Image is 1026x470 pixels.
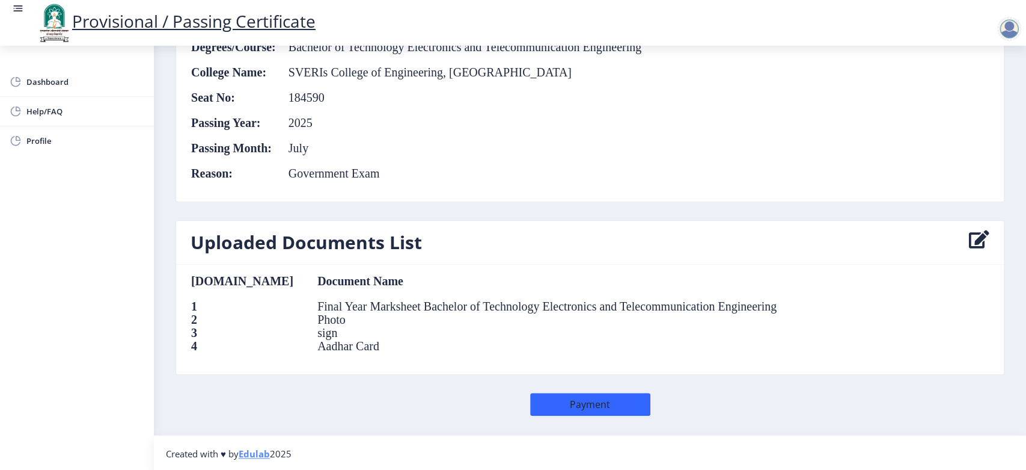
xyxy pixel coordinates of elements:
span: Help/FAQ [26,104,144,119]
th: Degrees/Course: [191,40,276,54]
td: 184590 [276,91,642,104]
span: Created with ♥ by 2025 [166,448,292,460]
th: [DOMAIN_NAME] [191,274,305,288]
img: logo [36,2,72,43]
th: 3 [191,326,305,339]
button: Payment [530,393,650,416]
td: July [276,141,642,155]
span: Dashboard [26,75,144,89]
th: 1 [191,300,305,313]
td: Bachelor of Technology Electronics and Telecommunication Engineering [276,40,642,54]
th: Seat No: [191,91,276,104]
th: Passing Month: [191,141,276,155]
a: Provisional / Passing Certificate [36,10,316,32]
a: Edulab [239,448,270,460]
td: Aadhar Card [305,339,829,353]
td: Document Name [305,274,829,288]
td: SVERIs College of Engineering, [GEOGRAPHIC_DATA] [276,66,642,79]
td: Government Exam [276,167,642,180]
th: Reason: [191,167,276,180]
td: sign [305,326,829,339]
th: College Name: [191,66,276,79]
th: Passing Year: [191,116,276,129]
td: 2025 [276,116,642,129]
th: 4 [191,339,305,353]
h3: Uploaded Documents List [191,230,422,255]
td: Photo [305,313,829,326]
td: Final Year Marksheet Bachelor of Technology Electronics and Telecommunication Engineering [305,300,829,313]
span: Profile [26,134,144,148]
th: 2 [191,313,305,326]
